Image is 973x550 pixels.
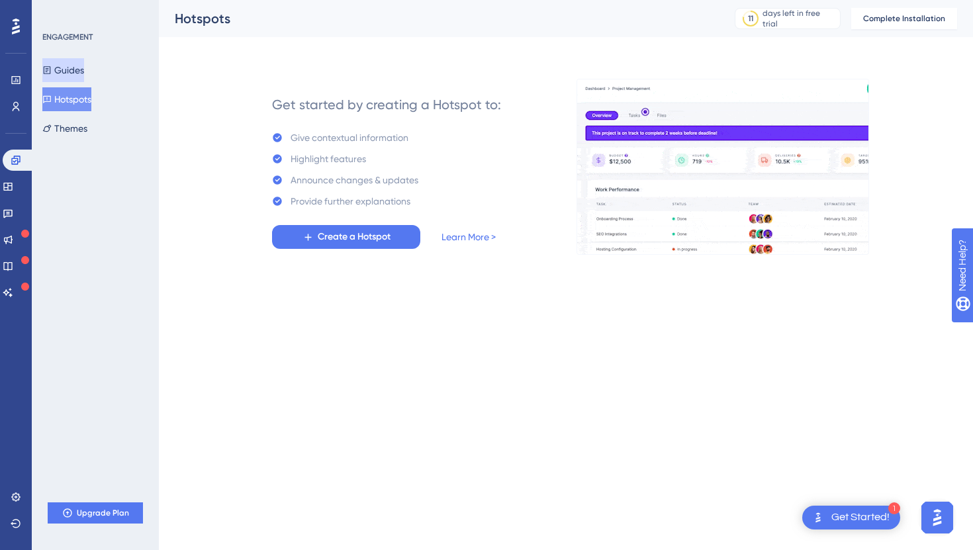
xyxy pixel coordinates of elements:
div: Get Started! [831,510,890,525]
button: Hotspots [42,87,91,111]
button: Upgrade Plan [48,502,143,524]
button: Create a Hotspot [272,225,420,249]
button: Themes [42,116,87,140]
div: Hotspots [175,9,702,28]
img: launcher-image-alternative-text [810,510,826,526]
div: Give contextual information [291,130,408,146]
img: a956fa7fe1407719453ceabf94e6a685.gif [577,79,869,255]
span: Upgrade Plan [77,508,129,518]
span: Complete Installation [863,13,945,24]
span: Create a Hotspot [318,229,391,245]
div: 11 [748,13,753,24]
span: Need Help? [31,3,83,19]
div: 1 [888,502,900,514]
div: Get started by creating a Hotspot to: [272,95,501,114]
div: Open Get Started! checklist, remaining modules: 1 [802,506,900,529]
div: Announce changes & updates [291,172,418,188]
div: ENGAGEMENT [42,32,93,42]
a: Learn More > [441,229,496,245]
div: Highlight features [291,151,366,167]
button: Complete Installation [851,8,957,29]
div: days left in free trial [763,8,836,29]
iframe: UserGuiding AI Assistant Launcher [917,498,957,537]
div: Provide further explanations [291,193,410,209]
button: Guides [42,58,84,82]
